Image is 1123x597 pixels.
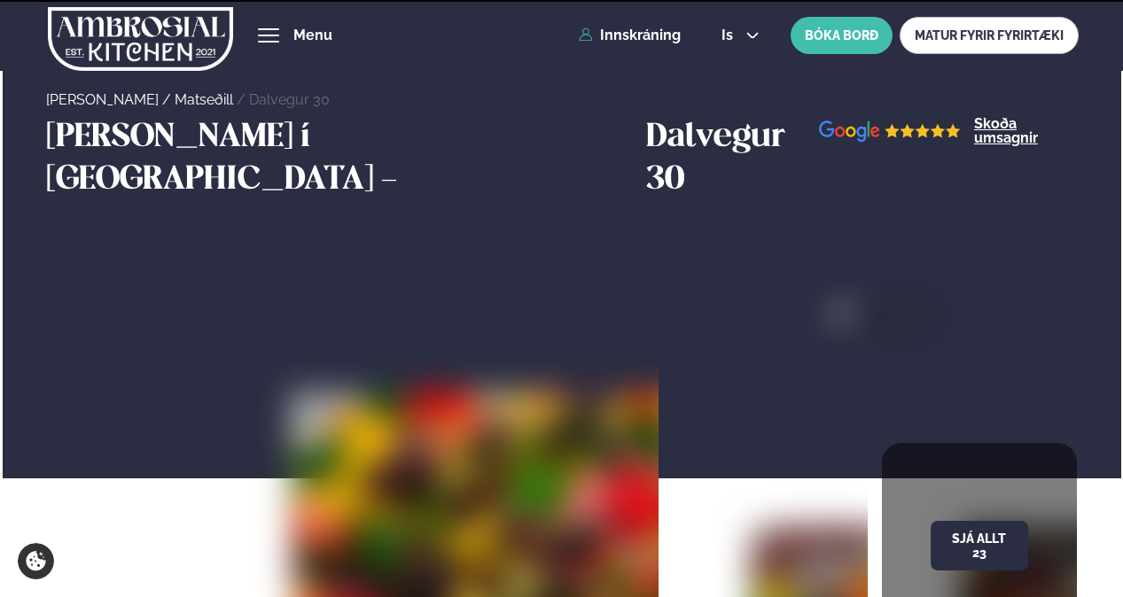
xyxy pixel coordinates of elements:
[18,543,54,579] a: Cookie settings
[162,91,175,108] span: /
[931,521,1028,570] button: Sjá allt 23
[237,91,249,108] span: /
[646,117,819,202] h3: Dalvegur 30
[249,91,330,108] a: Dalvegur 30
[900,17,1079,54] a: MATUR FYRIR FYRIRTÆKI
[175,91,233,108] a: Matseðill
[974,117,1077,145] a: Skoða umsagnir
[791,17,893,54] button: BÓKA BORÐ
[721,28,738,43] span: is
[258,25,279,46] button: hamburger
[707,28,774,43] button: is
[579,27,681,43] a: Innskráning
[48,3,233,75] img: logo
[46,91,159,108] a: [PERSON_NAME]
[46,117,637,202] h3: [PERSON_NAME] í [GEOGRAPHIC_DATA] -
[819,120,961,143] img: image alt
